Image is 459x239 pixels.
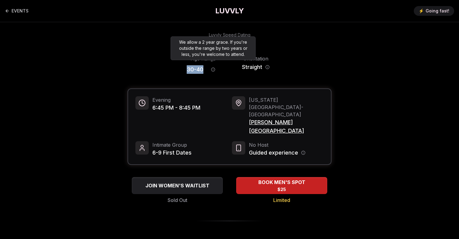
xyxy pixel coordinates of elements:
[152,104,200,112] span: 6:45 PM - 8:45 PM
[236,177,327,194] button: BOOK MEN'S SPOT - Limited
[215,6,244,16] a: LUVVLY
[144,182,211,189] span: JOIN WOMEN'S WAITLIST
[257,179,307,186] span: BOOK MEN'S SPOT
[171,36,256,60] div: We allow a 2 year grace. If you're outside the range by two years or less, you're welcome to attend.
[152,141,192,149] span: Intimate Group
[277,186,286,193] span: $25
[242,63,262,71] span: Straight
[249,141,305,149] span: No Host
[249,96,324,118] span: [US_STATE][GEOGRAPHIC_DATA] - [GEOGRAPHIC_DATA]
[426,8,449,14] span: Going fast!
[152,149,192,157] span: 6-9 First Dates
[209,32,250,38] div: Luvvly Speed Dating
[249,149,298,157] span: Guided experience
[273,196,290,204] span: Limited
[168,196,187,204] span: Sold Out
[206,63,220,76] button: Age range information
[187,65,203,74] span: 30 - 40
[265,65,270,69] button: Orientation information
[152,96,200,104] span: Evening
[301,151,305,155] button: Host information
[249,118,324,135] span: [PERSON_NAME][GEOGRAPHIC_DATA]
[5,5,29,17] a: Back to events
[419,8,424,14] span: ⚡️
[132,177,223,194] button: JOIN WOMEN'S WAITLIST - Sold Out
[239,55,272,62] div: Orientation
